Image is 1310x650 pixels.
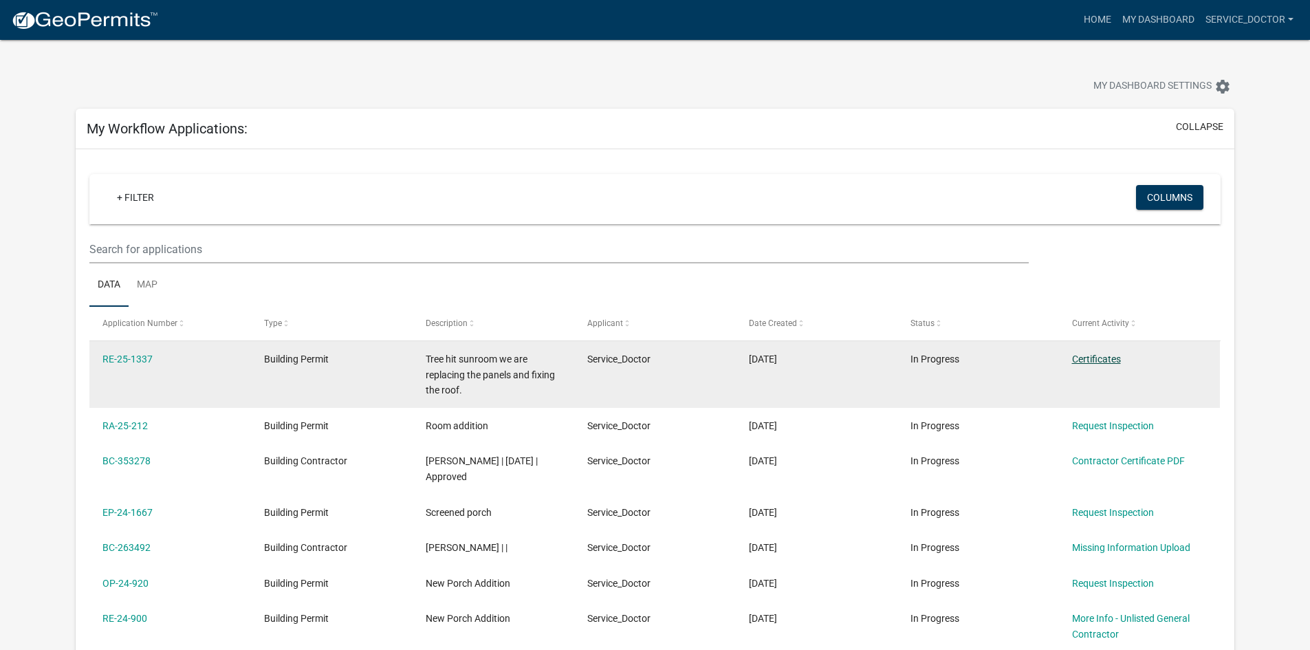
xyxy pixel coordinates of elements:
span: Type [264,318,282,328]
span: In Progress [910,455,959,466]
a: Map [129,263,166,307]
datatable-header-cell: Description [413,307,574,340]
span: My Dashboard Settings [1093,78,1212,95]
span: In Progress [910,420,959,431]
datatable-header-cell: Application Number [89,307,251,340]
span: Service_Doctor [587,420,651,431]
span: Building Contractor [264,455,347,466]
span: In Progress [910,613,959,624]
a: Request Inspection [1072,507,1154,518]
span: Date Created [749,318,797,328]
span: 05/20/2024 [749,613,777,624]
span: Building Permit [264,354,329,365]
span: In Progress [910,354,959,365]
datatable-header-cell: Date Created [736,307,897,340]
a: BC-263492 [102,542,151,553]
button: My Dashboard Settingssettings [1082,73,1242,100]
datatable-header-cell: Type [251,307,413,340]
datatable-header-cell: Current Activity [1058,307,1220,340]
span: 12/27/2024 [749,455,777,466]
span: New Porch Addition [426,613,510,624]
span: Status [910,318,935,328]
span: Service_Doctor [587,542,651,553]
a: Certificates [1072,354,1121,365]
a: EP-24-1667 [102,507,153,518]
span: In Progress [910,542,959,553]
span: Service_Doctor [587,578,651,589]
span: Randy Ralls | 01/01/2025 | Approved [426,455,538,482]
a: OP-24-920 [102,578,149,589]
span: 05/23/2024 [749,578,777,589]
a: Service_Doctor [1200,7,1299,33]
span: Building Contractor [264,542,347,553]
span: New Porch Addition [426,578,510,589]
span: Applicant [587,318,623,328]
span: Service_Doctor [587,354,651,365]
span: Tree hit sunroom we are replacing the panels and fixing the roof. [426,354,555,396]
span: Room addition [426,420,488,431]
a: My Dashboard [1117,7,1200,33]
span: Service_Doctor [587,613,651,624]
a: RE-24-900 [102,613,147,624]
span: Application Number [102,318,177,328]
span: 02/26/2025 [749,420,777,431]
button: Columns [1136,185,1203,210]
span: Building Permit [264,507,329,518]
span: Randy Ralls | | [426,542,507,553]
a: + Filter [106,185,165,210]
span: Screened porch [426,507,492,518]
a: Request Inspection [1072,578,1154,589]
span: Description [426,318,468,328]
span: In Progress [910,578,959,589]
a: Contractor Certificate PDF [1072,455,1185,466]
datatable-header-cell: Status [897,307,1058,340]
span: Service_Doctor [587,455,651,466]
i: settings [1214,78,1231,95]
span: Current Activity [1072,318,1129,328]
a: More Info - Unlisted General Contractor [1072,613,1190,640]
a: Home [1078,7,1117,33]
a: RE-25-1337 [102,354,153,365]
datatable-header-cell: Applicant [574,307,736,340]
span: 08/28/2024 [749,507,777,518]
span: 07/23/2025 [749,354,777,365]
a: BC-353278 [102,455,151,466]
span: In Progress [910,507,959,518]
span: 05/23/2024 [749,542,777,553]
a: Data [89,263,129,307]
input: Search for applications [89,235,1028,263]
a: Missing Information Upload [1072,542,1190,553]
span: Service_Doctor [587,507,651,518]
span: Building Permit [264,420,329,431]
span: Building Permit [264,578,329,589]
a: RA-25-212 [102,420,148,431]
a: Request Inspection [1072,420,1154,431]
h5: My Workflow Applications: [87,120,248,137]
span: Building Permit [264,613,329,624]
button: collapse [1176,120,1223,134]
